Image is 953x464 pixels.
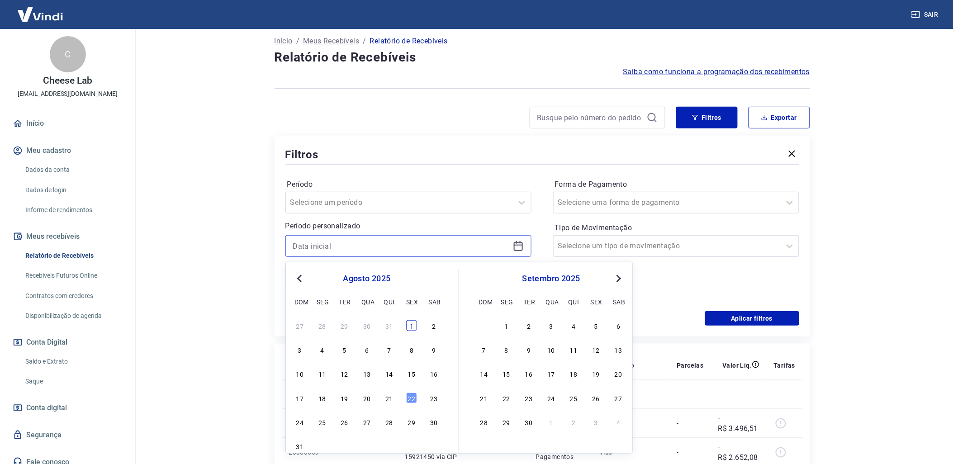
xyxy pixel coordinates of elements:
[555,179,797,190] label: Forma de Pagamento
[294,296,305,307] div: dom
[429,368,440,379] div: Choose sábado, 16 de agosto de 2025
[275,48,810,66] h4: Relatório de Recebíveis
[613,417,624,427] div: Choose sábado, 4 de outubro de 2025
[718,441,759,463] p: -R$ 2.652,08
[361,344,372,355] div: Choose quarta-feira, 6 de agosto de 2025
[22,201,124,219] a: Informe de rendimentos
[275,36,293,47] p: Início
[613,393,624,403] div: Choose sábado, 27 de setembro de 2025
[501,296,512,307] div: seg
[546,393,557,403] div: Choose quarta-feira, 24 de setembro de 2025
[501,417,512,427] div: Choose segunda-feira, 29 de setembro de 2025
[384,296,395,307] div: qui
[523,368,534,379] div: Choose terça-feira, 16 de setembro de 2025
[406,296,417,307] div: sex
[406,417,417,427] div: Choose sexta-feira, 29 de agosto de 2025
[591,368,602,379] div: Choose sexta-feira, 19 de setembro de 2025
[623,66,810,77] a: Saiba como funciona a programação dos recebimentos
[22,372,124,391] a: Saque
[26,402,67,414] span: Conta digital
[317,296,327,307] div: seg
[705,311,799,326] button: Aplicar filtros
[677,448,704,457] p: -
[294,393,305,403] div: Choose domingo, 17 de agosto de 2025
[429,417,440,427] div: Choose sábado, 30 de agosto de 2025
[568,296,579,307] div: qui
[317,320,327,331] div: Choose segunda-feira, 28 de julho de 2025
[11,0,70,28] img: Vindi
[317,417,327,427] div: Choose segunda-feira, 25 de agosto de 2025
[479,417,489,427] div: Choose domingo, 28 de setembro de 2025
[22,161,124,179] a: Dados da conta
[293,319,441,453] div: month 2025-08
[479,344,489,355] div: Choose domingo, 7 de setembro de 2025
[294,368,305,379] div: Choose domingo, 10 de agosto de 2025
[591,417,602,427] div: Choose sexta-feira, 3 de outubro de 2025
[523,344,534,355] div: Choose terça-feira, 9 de setembro de 2025
[406,393,417,403] div: Choose sexta-feira, 22 de agosto de 2025
[384,393,395,403] div: Choose quinta-feira, 21 de agosto de 2025
[677,419,704,428] p: -
[591,393,602,403] div: Choose sexta-feira, 26 de setembro de 2025
[11,227,124,246] button: Meus recebíveis
[613,368,624,379] div: Choose sábado, 20 de setembro de 2025
[384,417,395,427] div: Choose quinta-feira, 28 de agosto de 2025
[568,417,579,427] div: Choose quinta-feira, 2 de outubro de 2025
[546,417,557,427] div: Choose quarta-feira, 1 de outubro de 2025
[501,320,512,331] div: Choose segunda-feira, 1 de setembro de 2025
[591,320,602,331] div: Choose sexta-feira, 5 de setembro de 2025
[317,368,327,379] div: Choose segunda-feira, 11 de agosto de 2025
[294,440,305,451] div: Choose domingo, 31 de agosto de 2025
[285,147,319,162] h5: Filtros
[523,393,534,403] div: Choose terça-feira, 23 de setembro de 2025
[361,296,372,307] div: qua
[317,344,327,355] div: Choose segunda-feira, 4 de agosto de 2025
[361,320,372,331] div: Choose quarta-feira, 30 de julho de 2025
[501,368,512,379] div: Choose segunda-feira, 15 de setembro de 2025
[22,287,124,305] a: Contratos com credores
[718,412,759,434] p: -R$ 3.496,51
[285,221,531,232] p: Período personalizado
[477,273,625,284] div: setembro 2025
[18,89,118,99] p: [EMAIL_ADDRESS][DOMAIN_NAME]
[22,352,124,371] a: Saldo e Extrato
[22,266,124,285] a: Recebíveis Futuros Online
[523,417,534,427] div: Choose terça-feira, 30 de setembro de 2025
[546,320,557,331] div: Choose quarta-feira, 3 de setembro de 2025
[22,307,124,325] a: Disponibilização de agenda
[361,440,372,451] div: Choose quarta-feira, 3 de setembro de 2025
[384,368,395,379] div: Choose quinta-feira, 14 de agosto de 2025
[43,76,92,85] p: Cheese Lab
[361,368,372,379] div: Choose quarta-feira, 13 de agosto de 2025
[568,344,579,355] div: Choose quinta-feira, 11 de setembro de 2025
[429,440,440,451] div: Choose sábado, 6 de setembro de 2025
[546,344,557,355] div: Choose quarta-feira, 10 de setembro de 2025
[303,36,359,47] a: Meus Recebíveis
[296,36,299,47] p: /
[910,6,942,23] button: Sair
[523,296,534,307] div: ter
[11,398,124,418] a: Conta digital
[370,36,448,47] p: Relatório de Recebíveis
[613,344,624,355] div: Choose sábado, 13 de setembro de 2025
[613,273,624,284] button: Next Month
[294,417,305,427] div: Choose domingo, 24 de agosto de 2025
[339,393,350,403] div: Choose terça-feira, 19 de agosto de 2025
[339,417,350,427] div: Choose terça-feira, 26 de agosto de 2025
[501,344,512,355] div: Choose segunda-feira, 8 de setembro de 2025
[676,107,738,128] button: Filtros
[339,344,350,355] div: Choose terça-feira, 5 de agosto de 2025
[361,417,372,427] div: Choose quarta-feira, 27 de agosto de 2025
[293,273,441,284] div: agosto 2025
[555,223,797,233] label: Tipo de Movimentação
[523,320,534,331] div: Choose terça-feira, 2 de setembro de 2025
[11,332,124,352] button: Conta Digital
[361,393,372,403] div: Choose quarta-feira, 20 de agosto de 2025
[591,296,602,307] div: sex
[429,296,440,307] div: sab
[749,107,810,128] button: Exportar
[11,114,124,133] a: Início
[479,368,489,379] div: Choose domingo, 14 de setembro de 2025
